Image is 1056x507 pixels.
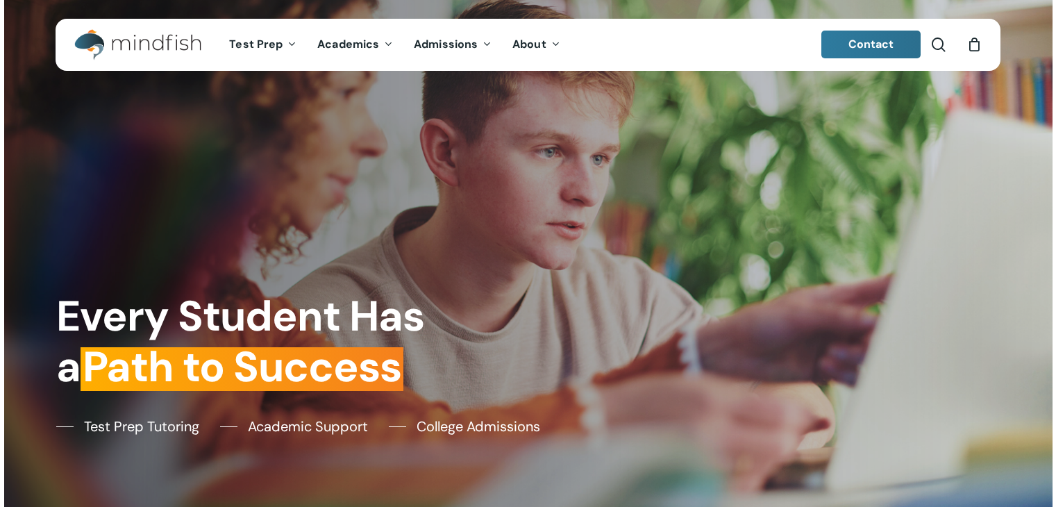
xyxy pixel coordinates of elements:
[417,416,540,437] span: College Admissions
[389,416,540,437] a: College Admissions
[821,31,921,58] a: Contact
[307,39,403,51] a: Academics
[81,340,403,394] em: Path to Success
[403,39,502,51] a: Admissions
[220,416,368,437] a: Academic Support
[317,37,379,51] span: Academics
[414,37,478,51] span: Admissions
[56,416,199,437] a: Test Prep Tutoring
[84,416,199,437] span: Test Prep Tutoring
[229,37,283,51] span: Test Prep
[248,416,368,437] span: Academic Support
[848,37,894,51] span: Contact
[502,39,571,51] a: About
[512,37,546,51] span: About
[56,291,519,392] h1: Every Student Has a
[56,19,1000,71] header: Main Menu
[219,39,307,51] a: Test Prep
[219,19,570,71] nav: Main Menu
